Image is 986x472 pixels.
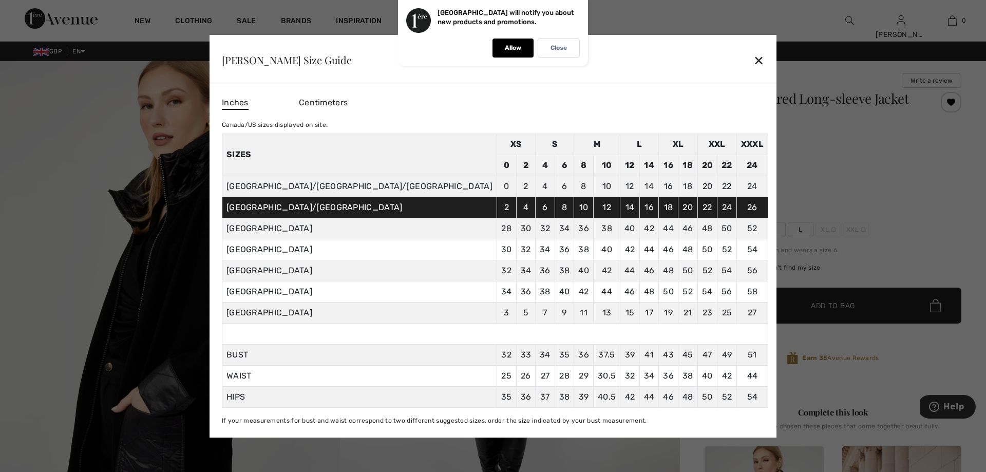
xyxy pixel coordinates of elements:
[678,155,697,176] td: 18
[722,371,732,381] span: 42
[678,260,697,281] td: 50
[23,7,44,16] span: Help
[678,176,697,197] td: 18
[678,302,697,323] td: 21
[536,134,574,155] td: S
[717,197,737,218] td: 24
[501,392,512,402] span: 35
[555,281,574,302] td: 40
[639,155,659,176] td: 14
[697,155,717,176] td: 20
[678,281,697,302] td: 52
[222,386,497,407] td: HIPS
[620,260,640,281] td: 44
[574,134,620,155] td: M
[697,281,717,302] td: 54
[722,350,732,360] span: 49
[497,176,516,197] td: 0
[555,197,574,218] td: 8
[521,392,532,402] span: 36
[299,98,348,107] span: Centimeters
[497,218,516,239] td: 28
[697,176,717,197] td: 20
[222,176,497,197] td: [GEOGRAPHIC_DATA]/[GEOGRAPHIC_DATA]/[GEOGRAPHIC_DATA]
[541,371,550,381] span: 27
[593,281,620,302] td: 44
[222,134,497,176] th: Sizes
[222,218,497,239] td: [GEOGRAPHIC_DATA]
[644,350,654,360] span: 41
[536,197,555,218] td: 6
[222,55,352,65] div: [PERSON_NAME] Size Guide
[516,218,536,239] td: 30
[559,371,570,381] span: 28
[620,302,640,323] td: 15
[497,281,516,302] td: 34
[736,197,768,218] td: 26
[593,155,620,176] td: 10
[625,392,635,402] span: 42
[748,350,757,360] span: 51
[697,239,717,260] td: 50
[639,197,659,218] td: 16
[682,392,693,402] span: 48
[620,239,640,260] td: 42
[559,392,570,402] span: 38
[702,392,713,402] span: 50
[717,281,737,302] td: 56
[736,218,768,239] td: 52
[555,218,574,239] td: 34
[747,371,758,381] span: 44
[639,281,659,302] td: 48
[659,239,678,260] td: 46
[574,281,594,302] td: 42
[579,392,589,402] span: 39
[497,134,535,155] td: XS
[222,302,497,323] td: [GEOGRAPHIC_DATA]
[505,44,521,52] p: Allow
[659,197,678,218] td: 18
[516,281,536,302] td: 36
[644,392,655,402] span: 44
[639,260,659,281] td: 46
[222,260,497,281] td: [GEOGRAPHIC_DATA]
[717,239,737,260] td: 52
[222,97,249,110] span: Inches
[559,350,570,360] span: 35
[659,155,678,176] td: 16
[697,302,717,323] td: 23
[639,218,659,239] td: 42
[593,239,620,260] td: 40
[222,281,497,302] td: [GEOGRAPHIC_DATA]
[663,371,674,381] span: 36
[620,155,640,176] td: 12
[620,281,640,302] td: 46
[579,371,589,381] span: 29
[697,134,736,155] td: XXL
[540,392,550,402] span: 37
[555,260,574,281] td: 38
[555,155,574,176] td: 6
[222,197,497,218] td: [GEOGRAPHIC_DATA]/[GEOGRAPHIC_DATA]
[536,239,555,260] td: 34
[536,260,555,281] td: 36
[536,218,555,239] td: 32
[497,239,516,260] td: 30
[659,134,697,155] td: XL
[663,392,674,402] span: 46
[574,155,594,176] td: 8
[593,197,620,218] td: 12
[521,371,531,381] span: 26
[639,302,659,323] td: 17
[574,260,594,281] td: 40
[620,218,640,239] td: 40
[598,371,616,381] span: 30.5
[536,176,555,197] td: 4
[663,350,674,360] span: 43
[536,155,555,176] td: 4
[717,218,737,239] td: 50
[659,218,678,239] td: 44
[753,49,764,71] div: ✕
[598,392,616,402] span: 40.5
[644,371,655,381] span: 34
